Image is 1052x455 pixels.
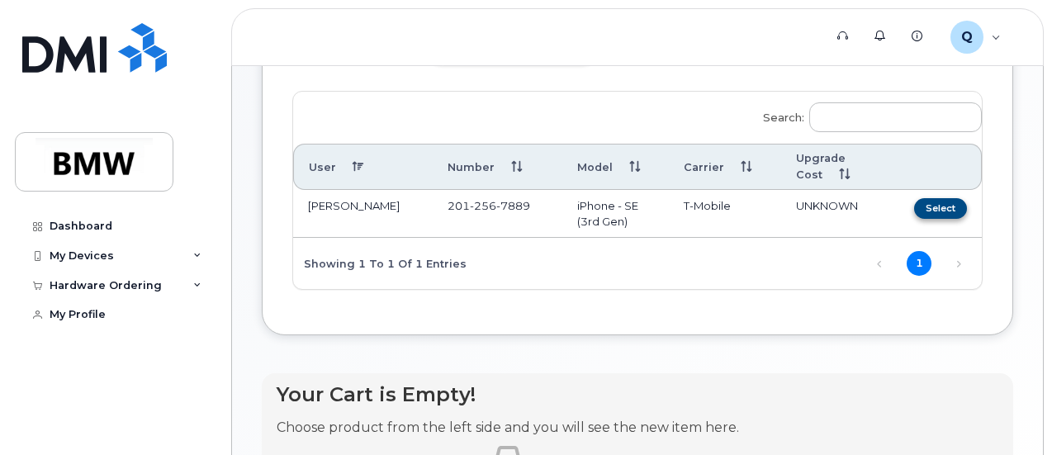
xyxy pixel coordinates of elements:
p: Choose product from the left side and you will see the new item here. [277,419,739,438]
a: Previous [867,252,892,277]
a: 1 [907,251,931,276]
a: Next [946,252,971,277]
th: Upgrade Cost: activate to sort column ascending [781,144,888,190]
span: 7889 [496,199,530,212]
div: Showing 1 to 1 of 1 entries [293,249,467,277]
span: UNKNOWN [796,199,858,212]
td: iPhone - SE (3rd Gen) [562,190,669,238]
span: 201 [448,199,530,212]
div: Q635733 [939,21,1012,54]
span: 256 [470,199,496,212]
span: Q [961,27,973,47]
th: User: activate to sort column descending [293,144,433,190]
iframe: Messenger Launcher [980,383,1040,443]
input: Search: [809,102,982,132]
th: Model: activate to sort column ascending [562,144,669,190]
h4: Your Cart is Empty! [277,383,739,405]
button: Select [914,198,967,219]
th: Carrier: activate to sort column ascending [669,144,781,190]
label: Search: [752,92,982,138]
td: [PERSON_NAME] [293,190,433,238]
td: T-Mobile [669,190,781,238]
th: Number: activate to sort column ascending [433,144,562,190]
